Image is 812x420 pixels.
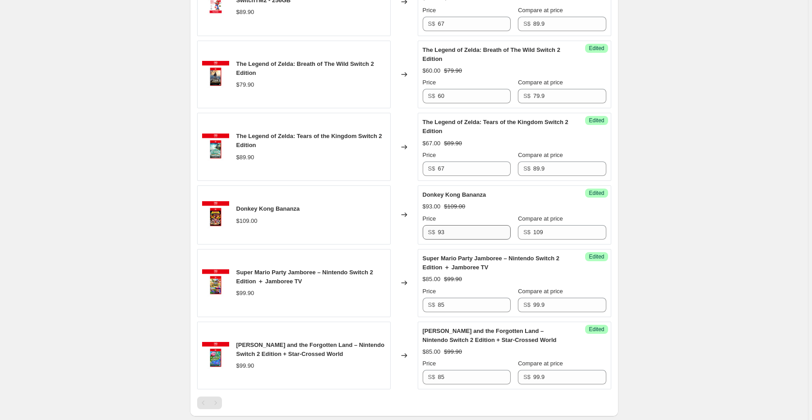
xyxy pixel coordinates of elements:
span: Edited [589,189,604,197]
span: Edited [589,253,604,260]
div: $85.00 [423,347,441,356]
span: Edited [589,45,604,52]
nav: Pagination [197,397,222,409]
span: The Legend of Zelda: Tears of the Kingdom Switch 2 Edition [423,119,568,134]
span: Compare at price [518,7,563,14]
span: Compare at price [518,152,563,158]
span: S$ [523,374,531,380]
img: DonkeyKongBananzaNOSSProductListingImage_80x.jpg [202,201,229,228]
div: $99.90 [236,289,254,298]
span: Super Mario Party Jamboree – Nintendo Switch 2 Edition ＋ Jamboree TV [423,255,559,271]
span: S$ [523,165,531,172]
strike: $89.90 [444,139,462,148]
span: Donkey Kong Bananza [423,191,486,198]
span: S$ [428,229,435,235]
span: Price [423,360,436,367]
span: S$ [428,374,435,380]
span: Compare at price [518,288,563,295]
img: SuperMarioPartyJamboree_JamboreeTVNOSSProductListingImage_80x.jpg [202,269,229,296]
span: S$ [428,301,435,308]
div: $85.00 [423,275,441,284]
span: S$ [428,165,435,172]
span: [PERSON_NAME] and the Forgotten Land – Nintendo Switch 2 Edition + Star-Crossed World [423,328,557,343]
span: Edited [589,326,604,333]
img: TheLegendofZeldaBreathoftheWild_NintendoSwitch2EditionNOSSProductListingImage_80x.jpg [202,61,229,88]
strike: $109.00 [444,202,465,211]
div: $109.00 [236,217,258,226]
img: KirbyandtheForgottenLand_NintendoSwitch2Edition_Star-CrossedWorldNOSSProductListingImage_80x.jpg [202,342,229,369]
span: S$ [428,20,435,27]
span: Price [423,7,436,14]
span: Price [423,288,436,295]
span: Super Mario Party Jamboree – Nintendo Switch 2 Edition ＋ Jamboree TV [236,269,373,285]
span: Price [423,79,436,86]
div: $93.00 [423,202,441,211]
strike: $99.90 [444,347,462,356]
div: $99.90 [236,361,254,370]
span: Donkey Kong Bananza [236,205,300,212]
span: The Legend of Zelda: Tears of the Kingdom Switch 2 Edition [236,133,382,148]
div: $89.90 [236,8,254,17]
span: S$ [523,20,531,27]
span: The Legend of Zelda: Breath of The Wild Switch 2 Edition [236,60,374,76]
span: S$ [428,92,435,99]
strike: $79.90 [444,66,462,75]
span: S$ [523,229,531,235]
span: Price [423,152,436,158]
div: $89.90 [236,153,254,162]
div: $60.00 [423,66,441,75]
span: [PERSON_NAME] and the Forgotten Land – Nintendo Switch 2 Edition + Star-Crossed World [236,342,385,357]
span: S$ [523,301,531,308]
strike: $99.90 [444,275,462,284]
img: THELEG_2_80x.jpg [202,134,229,161]
span: S$ [523,92,531,99]
span: The Legend of Zelda: Breath of The Wild Switch 2 Edition [423,46,560,62]
span: Edited [589,117,604,124]
span: Price [423,215,436,222]
div: $79.90 [236,80,254,89]
span: Compare at price [518,360,563,367]
span: Compare at price [518,215,563,222]
div: $67.00 [423,139,441,148]
span: Compare at price [518,79,563,86]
